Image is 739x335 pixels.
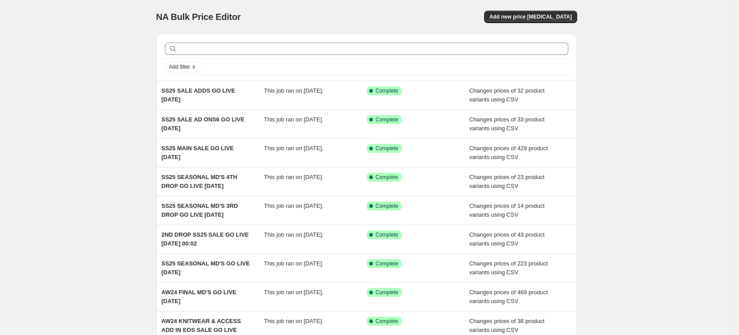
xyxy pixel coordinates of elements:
[161,174,237,189] span: SS25 SEASONAL MD'S 4TH DROP GO LIVE [DATE]
[375,203,398,210] span: Complete
[264,203,324,209] span: This job ran on [DATE].
[264,87,324,94] span: This job ran on [DATE].
[161,289,236,304] span: AW24 FINAL MD'S GO LIVE [DATE]
[264,260,324,267] span: This job ran on [DATE].
[169,63,190,70] span: Add filter
[469,116,545,132] span: Changes prices of 33 product variants using CSV
[264,145,324,152] span: This job ran on [DATE].
[375,145,398,152] span: Complete
[469,174,545,189] span: Changes prices of 23 product variants using CSV
[264,116,324,123] span: This job ran on [DATE].
[161,260,250,276] span: SS25 SEASONAL MD'S GO LIVE [DATE]
[484,11,577,23] button: Add new price [MEDICAL_DATA]
[264,289,324,296] span: This job ran on [DATE].
[161,87,235,103] span: SS25 SALE ADDS GO LIVE [DATE]
[469,318,545,333] span: Changes prices of 38 product variants using CSV
[161,145,234,160] span: SS25 MAIN SALE GO LIVE [DATE]
[375,289,398,296] span: Complete
[469,231,545,247] span: Changes prices of 43 product variants using CSV
[161,231,249,247] span: 2ND DROP SS25 SALE GO LIVE [DATE] 00:02
[469,203,545,218] span: Changes prices of 14 product variants using CSV
[264,318,324,324] span: This job ran on [DATE].
[375,116,398,123] span: Complete
[375,318,398,325] span: Complete
[375,260,398,267] span: Complete
[375,231,398,238] span: Complete
[264,174,324,180] span: This job ran on [DATE].
[489,13,572,20] span: Add new price [MEDICAL_DATA]
[375,87,398,94] span: Complete
[469,87,545,103] span: Changes prices of 32 product variants using CSV
[156,12,241,22] span: NA Bulk Price Editor
[264,231,324,238] span: This job ran on [DATE].
[161,116,244,132] span: SS25 SALE AD ONS6 GO LIVE [DATE]
[161,203,238,218] span: SS25 SEASONAL MD'S 3RD DROP GO LIVE [DATE]
[469,145,548,160] span: Changes prices of 429 product variants using CSV
[469,289,548,304] span: Changes prices of 469 product variants using CSV
[375,174,398,181] span: Complete
[469,260,548,276] span: Changes prices of 223 product variants using CSV
[165,62,200,72] button: Add filter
